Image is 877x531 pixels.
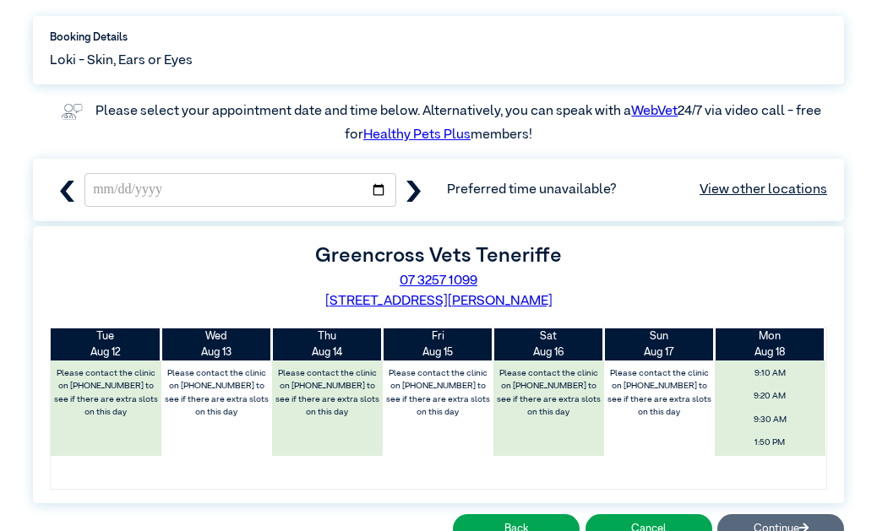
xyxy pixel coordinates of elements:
[161,328,272,360] th: Aug 13
[363,128,471,142] a: Healthy Pets Plus
[605,364,713,422] label: Please contact the clinic on [PHONE_NUMBER] to see if there are extra slots on this day
[51,328,161,360] th: Aug 12
[447,180,827,200] span: Preferred time unavailable?
[719,387,820,406] span: 9:20 AM
[52,364,161,422] label: Please contact the clinic on [PHONE_NUMBER] to see if there are extra slots on this day
[315,246,562,266] label: Greencross Vets Teneriffe
[719,433,820,452] span: 1:50 PM
[50,51,193,71] span: Loki - Skin, Ears or Eyes
[50,30,827,46] label: Booking Details
[384,364,492,422] label: Please contact the clinic on [PHONE_NUMBER] to see if there are extra slots on this day
[494,364,602,422] label: Please contact the clinic on [PHONE_NUMBER] to see if there are extra slots on this day
[631,105,678,118] a: WebVet
[325,295,553,308] a: [STREET_ADDRESS][PERSON_NAME]
[604,328,715,360] th: Aug 17
[719,410,820,430] span: 9:30 AM
[400,274,477,288] a: 07 3257 1099
[493,328,604,360] th: Aug 16
[272,328,383,360] th: Aug 14
[163,364,271,422] label: Please contact the clinic on [PHONE_NUMBER] to see if there are extra slots on this day
[274,364,382,422] label: Please contact the clinic on [PHONE_NUMBER] to see if there are extra slots on this day
[719,364,820,383] span: 9:10 AM
[700,180,827,200] a: View other locations
[56,98,88,125] img: vet
[715,328,825,360] th: Aug 18
[383,328,493,360] th: Aug 15
[95,105,824,142] label: Please select your appointment date and time below. Alternatively, you can speak with a 24/7 via ...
